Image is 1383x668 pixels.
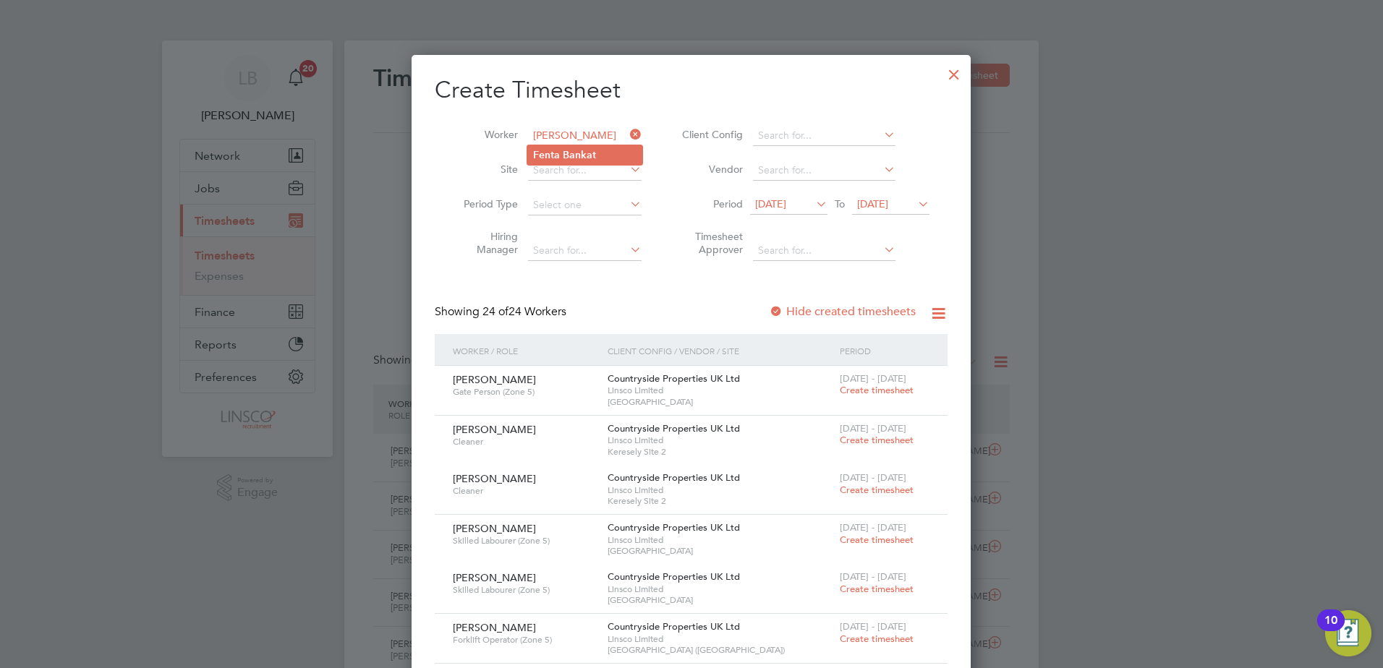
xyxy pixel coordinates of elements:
span: [DATE] [755,197,786,210]
label: Worker [453,128,518,141]
span: Linsco Limited [608,385,833,396]
label: Site [453,163,518,176]
h2: Create Timesheet [435,75,948,106]
span: [GEOGRAPHIC_DATA] ([GEOGRAPHIC_DATA]) [608,644,833,656]
span: [DATE] - [DATE] [840,372,906,385]
span: Keresely Site 2 [608,446,833,458]
span: [GEOGRAPHIC_DATA] [608,594,833,606]
span: Countryside Properties UK Ltd [608,422,740,434]
span: 24 of [482,304,508,319]
label: Vendor [678,163,743,176]
span: [DATE] - [DATE] [840,570,906,583]
b: Bankat [563,149,596,161]
label: Client Config [678,128,743,141]
span: Create timesheet [840,583,914,595]
label: Hiring Manager [453,230,518,256]
span: To [830,194,849,213]
span: Countryside Properties UK Ltd [608,570,740,583]
span: Linsco Limited [608,633,833,645]
span: Countryside Properties UK Ltd [608,620,740,633]
b: Fenta [533,149,560,161]
span: [PERSON_NAME] [453,621,536,634]
span: [DATE] - [DATE] [840,422,906,434]
label: Hide created timesheets [769,304,916,319]
label: Timesheet Approver [678,230,743,256]
span: [DATE] - [DATE] [840,471,906,484]
input: Search for... [528,126,642,146]
span: [PERSON_NAME] [453,373,536,386]
span: Create timesheet [840,633,914,645]
input: Search for... [753,241,895,261]
span: Countryside Properties UK Ltd [608,372,740,385]
span: Linsco Limited [608,583,833,595]
span: Create timesheet [840,484,914,496]
span: Skilled Labourer (Zone 5) [453,535,597,547]
span: Countryside Properties UK Ltd [608,521,740,534]
span: [DATE] - [DATE] [840,521,906,534]
button: Open Resource Center, 10 new notifications [1325,610,1371,656]
span: 24 Workers [482,304,566,319]
span: Cleaner [453,485,597,497]
span: Countryside Properties UK Ltd [608,471,740,484]
div: Client Config / Vendor / Site [604,334,836,367]
span: Linsco Limited [608,434,833,446]
span: Skilled Labourer (Zone 5) [453,584,597,596]
div: 10 [1324,620,1337,639]
span: [GEOGRAPHIC_DATA] [608,545,833,557]
span: [PERSON_NAME] [453,571,536,584]
span: Linsco Limited [608,534,833,546]
span: Create timesheet [840,534,914,546]
label: Period Type [453,197,518,210]
div: Showing [435,304,569,320]
span: [DATE] - [DATE] [840,620,906,633]
div: Period [836,334,933,367]
span: Gate Person (Zone 5) [453,386,597,398]
span: Keresely Site 2 [608,495,833,507]
label: Period [678,197,743,210]
span: Cleaner [453,436,597,448]
input: Search for... [753,160,895,181]
span: [PERSON_NAME] [453,472,536,485]
span: [PERSON_NAME] [453,522,536,535]
span: Linsco Limited [608,484,833,496]
div: Worker / Role [449,334,604,367]
span: [GEOGRAPHIC_DATA] [608,396,833,408]
input: Select one [528,195,642,215]
span: Create timesheet [840,434,914,446]
span: [DATE] [857,197,888,210]
input: Search for... [753,126,895,146]
span: [PERSON_NAME] [453,423,536,436]
input: Search for... [528,241,642,261]
input: Search for... [528,160,642,181]
span: Forklift Operator (Zone 5) [453,634,597,646]
span: Create timesheet [840,384,914,396]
